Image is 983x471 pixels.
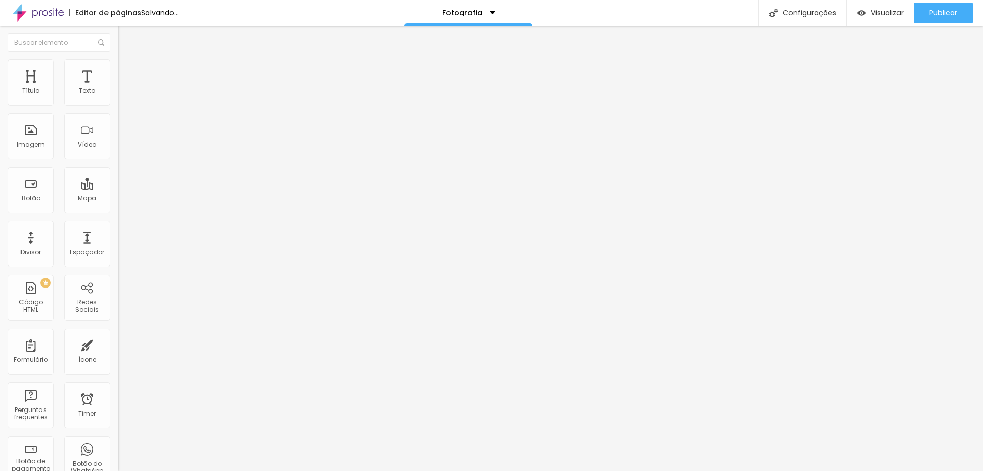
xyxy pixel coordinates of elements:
button: Visualizar [847,3,914,23]
div: Título [22,87,39,94]
input: Buscar elemento [8,33,110,52]
div: Botão [22,195,40,202]
p: Fotografia [442,9,482,16]
button: Publicar [914,3,973,23]
div: Espaçador [70,249,104,256]
div: Editor de páginas [69,9,141,16]
div: Texto [79,87,95,94]
div: Ícone [78,356,96,363]
span: Publicar [929,9,957,17]
div: Timer [78,410,96,417]
div: Código HTML [10,299,51,314]
div: Perguntas frequentes [10,406,51,421]
div: Redes Sociais [67,299,107,314]
iframe: Editor [118,26,983,471]
div: Divisor [20,249,41,256]
img: Icone [769,9,778,17]
div: Vídeo [78,141,96,148]
div: Imagem [17,141,45,148]
img: view-1.svg [857,9,866,17]
img: Icone [98,39,104,46]
div: Mapa [78,195,96,202]
div: Salvando... [141,9,179,16]
span: Visualizar [871,9,904,17]
div: Formulário [14,356,48,363]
